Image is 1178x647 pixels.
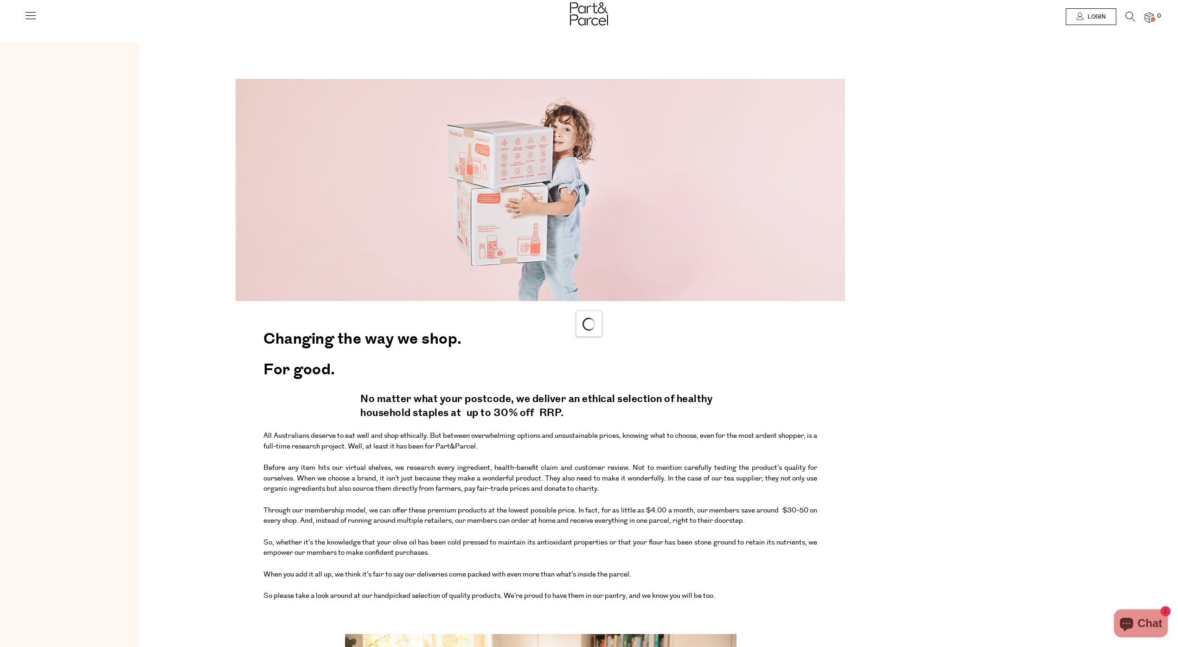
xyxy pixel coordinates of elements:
a: 0 [1145,13,1154,22]
p: So, whether it’s the knowledge that your olive oil has been cold pressed to maintain its antioxid... [263,534,817,562]
img: Part&Parcel [570,2,608,26]
p: Before any item hits our virtual shelves, we research every ingredient, health-benefit claim and ... [263,460,817,498]
img: 220427_Part_Parcel-0698-1344x490.png [236,79,845,301]
h2: Changing the way we shop. [263,322,817,352]
h2: For good. [263,352,817,383]
h4: No matter what your postcode, we deliver an ethical selection of healthy household staples at up ... [360,388,720,428]
p: So please take a look around at our handpicked selection of quality products. We’re proud to have... [263,588,817,605]
span: Login [1085,13,1106,21]
inbox-online-store-chat: Shopify online store chat [1111,609,1171,640]
p: Through our membership model, we can offer these premium products at the lowest possible price. I... [263,502,817,530]
span: 0 [1155,12,1163,20]
p: All Australians deserve to eat well and shop ethically. But between overwhelming options and unsu... [263,428,817,455]
p: When you add it all up, we think it’s fair to say our deliveries come packed with even more than ... [263,566,817,583]
a: Login [1066,8,1116,25]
